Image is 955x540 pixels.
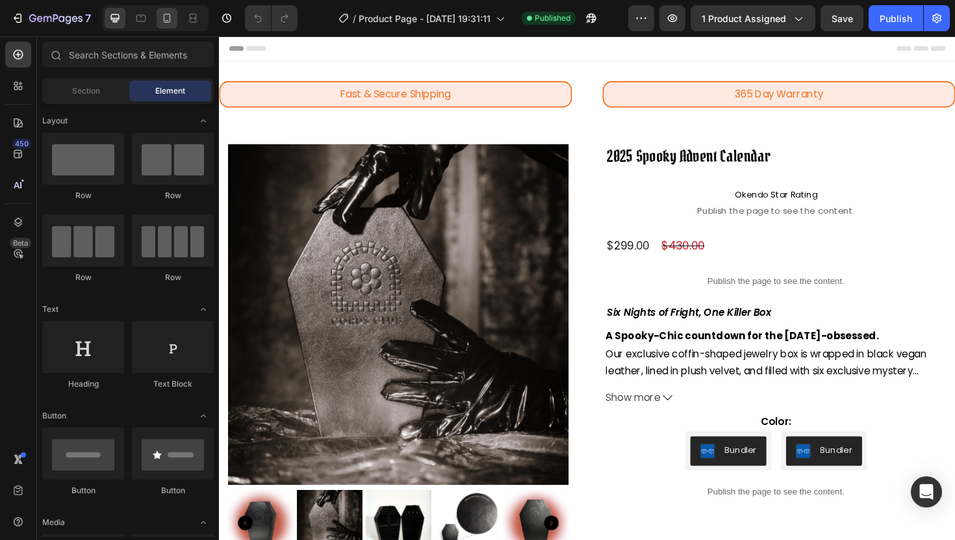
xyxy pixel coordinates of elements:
div: Button [42,485,124,496]
span: Publish the page to see the content. [409,178,770,191]
div: Button [132,485,214,496]
span: 1 product assigned [702,12,786,25]
span: Toggle open [193,405,214,426]
button: Bundler [600,424,681,455]
div: Undo/Redo [245,5,298,31]
span: Published [535,12,570,24]
div: Beta [10,238,31,248]
span: Media [42,517,65,528]
button: Show more [409,374,770,392]
div: Row [42,190,124,201]
div: Text Block [132,378,214,390]
button: Carousel Back Arrow [20,508,36,523]
span: Section [72,85,100,97]
strong: A Spooky-Chic countdown for the [DATE]-obsessed. [409,310,698,325]
div: Publish [880,12,912,25]
div: Row [132,272,214,283]
p: 7 [85,10,91,26]
div: Row [132,190,214,201]
span: / [353,12,356,25]
span: Show more [409,374,467,392]
p: Six Nights of Fright, One Killer Box [411,283,769,302]
div: Row [42,272,124,283]
div: Heading [42,378,124,390]
div: 450 [12,138,31,149]
button: 7 [5,5,97,31]
img: Bundler.png [611,431,626,447]
div: Bundler [535,431,569,445]
input: Search Sections & Elements [42,42,214,68]
iframe: Design area [219,36,955,540]
button: 1 product assigned [691,5,815,31]
div: $299.00 [409,213,457,231]
p: Color: [411,399,769,418]
h2: 2025 Spooky Advent Calendar [409,114,770,139]
span: Toggle open [193,110,214,131]
span: Text [42,303,58,315]
p: Publish the page to see the content. [409,253,770,266]
button: Carousel Next Arrow [344,508,360,523]
span: Toggle open [193,512,214,533]
span: Okendo Star Rating [409,160,770,175]
img: Bundler.png [509,431,525,447]
div: Open Intercom Messenger [911,476,942,508]
p: Publish the page to see the content. [409,476,770,489]
span: Product Page - [DATE] 19:31:11 [359,12,490,25]
button: Save [821,5,863,31]
div: $430.00 [467,212,515,232]
p: 365 Day Warranty [409,55,777,68]
div: Bundler [637,431,670,445]
span: Layout [42,115,68,127]
button: Bundler [499,424,579,455]
span: Toggle open [193,299,214,320]
button: Publish [869,5,923,31]
span: Button [42,410,66,422]
span: Element [155,85,185,97]
p: Our exclusive coffin-shaped jewelry box is wrapped in black vegan leather, lined in plush velvet,... [409,329,769,418]
span: Save [832,13,853,24]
